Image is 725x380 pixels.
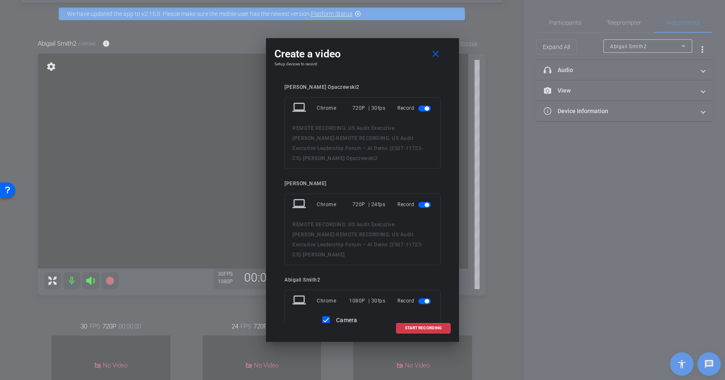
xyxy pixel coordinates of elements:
mat-icon: laptop [292,197,308,212]
div: 720P | 24fps [352,197,386,212]
div: 1080P | 30fps [349,293,385,308]
span: START RECORDING [405,326,442,330]
div: Create a video [274,47,451,62]
span: - [334,232,336,238]
span: - [301,155,303,161]
div: Record [397,101,433,116]
span: REMOTE RECORDING: US Audit Executive Leadership Forum – AI Demo (2507-11723-CS) [292,135,423,161]
span: [PERSON_NAME] Opaczewski2 [303,155,378,161]
span: REMOTE RECORDING: US Audit Executive [PERSON_NAME] [292,125,394,141]
span: REMOTE RECORDING: US Audit Executive [PERSON_NAME] [292,222,394,238]
div: [PERSON_NAME] Opaczewski2 [284,84,441,90]
mat-icon: laptop [292,101,308,116]
h4: Setup devices to record [274,62,451,67]
div: Record [397,197,433,212]
div: Abigail Smith2 [284,277,441,283]
span: - [301,252,303,258]
button: START RECORDING [396,323,451,333]
div: Record [397,293,433,308]
div: [PERSON_NAME] [284,181,441,187]
mat-icon: close [430,49,441,59]
label: Camera [334,316,357,324]
div: Chrome [317,101,352,116]
span: REMOTE RECORDING: US Audit Executive Leadership Forum – AI Demo (2507-11723-CS) [292,232,423,258]
div: Chrome [317,293,349,308]
mat-icon: laptop [292,293,308,308]
span: - [334,135,336,141]
span: [PERSON_NAME] [303,252,345,258]
div: 720P | 30fps [352,101,386,116]
div: Chrome [317,197,352,212]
